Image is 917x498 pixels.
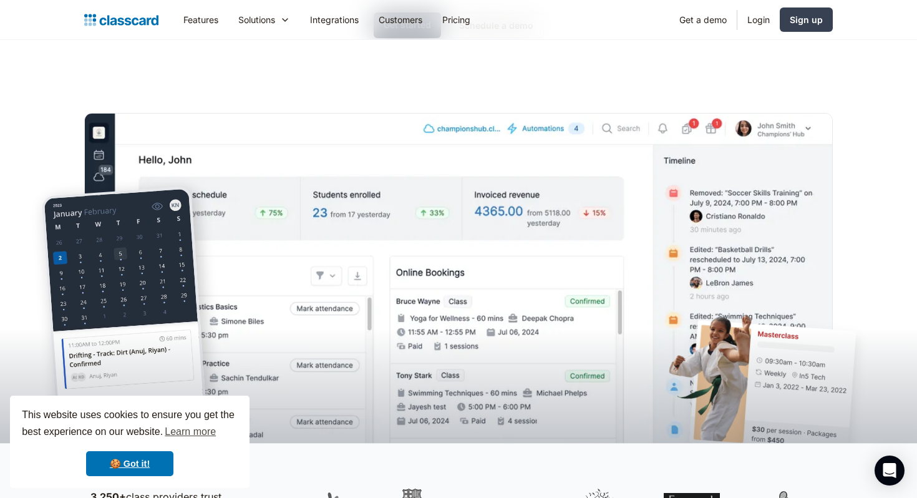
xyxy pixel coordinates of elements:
a: Pricing [432,6,480,34]
a: learn more about cookies [163,422,218,441]
div: cookieconsent [10,396,250,488]
a: Customers [369,6,432,34]
a: home [84,11,158,29]
a: Get a demo [669,6,737,34]
div: Open Intercom Messenger [875,456,905,486]
div: Solutions [238,13,275,26]
a: Sign up [780,7,833,32]
a: dismiss cookie message [86,451,173,476]
a: Login [737,6,780,34]
a: Features [173,6,228,34]
div: Sign up [790,13,823,26]
a: Integrations [300,6,369,34]
span: This website uses cookies to ensure you get the best experience on our website. [22,408,238,441]
div: Solutions [228,6,300,34]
